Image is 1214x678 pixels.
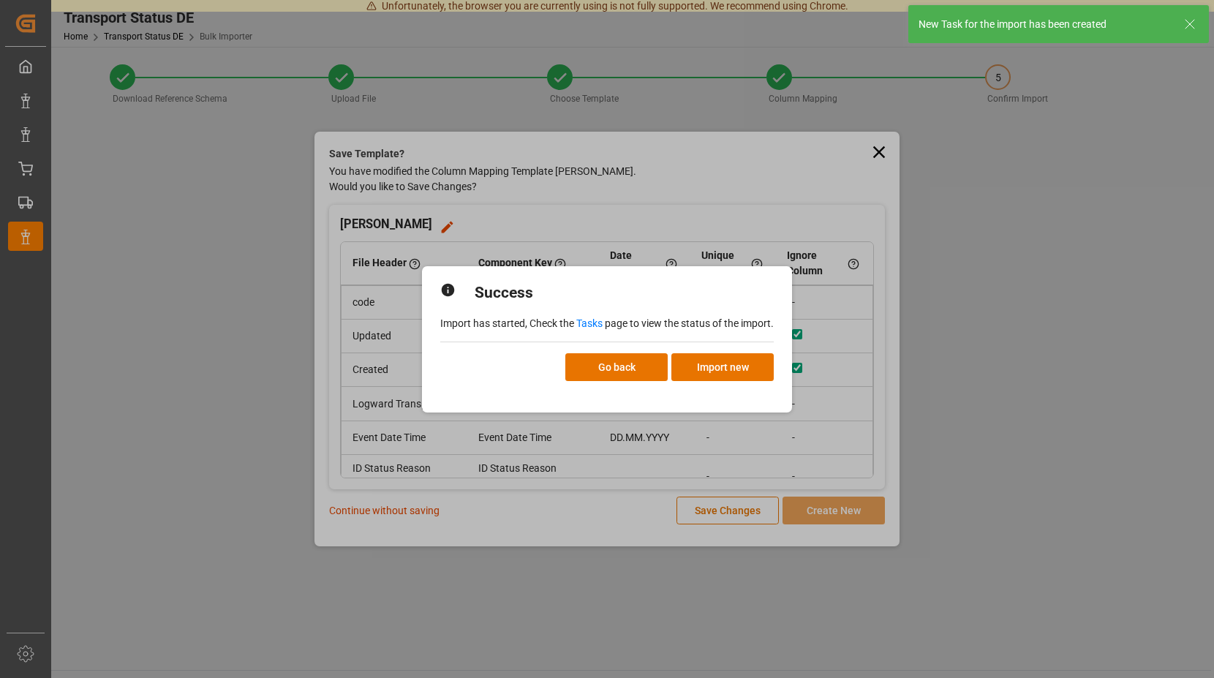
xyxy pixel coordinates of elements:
[671,353,774,381] button: Import new
[475,282,533,305] h2: Success
[919,17,1170,32] div: New Task for the import has been created
[576,317,603,329] a: Tasks
[440,316,774,331] p: Import has started, Check the page to view the status of the import.
[565,353,668,381] button: Go back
